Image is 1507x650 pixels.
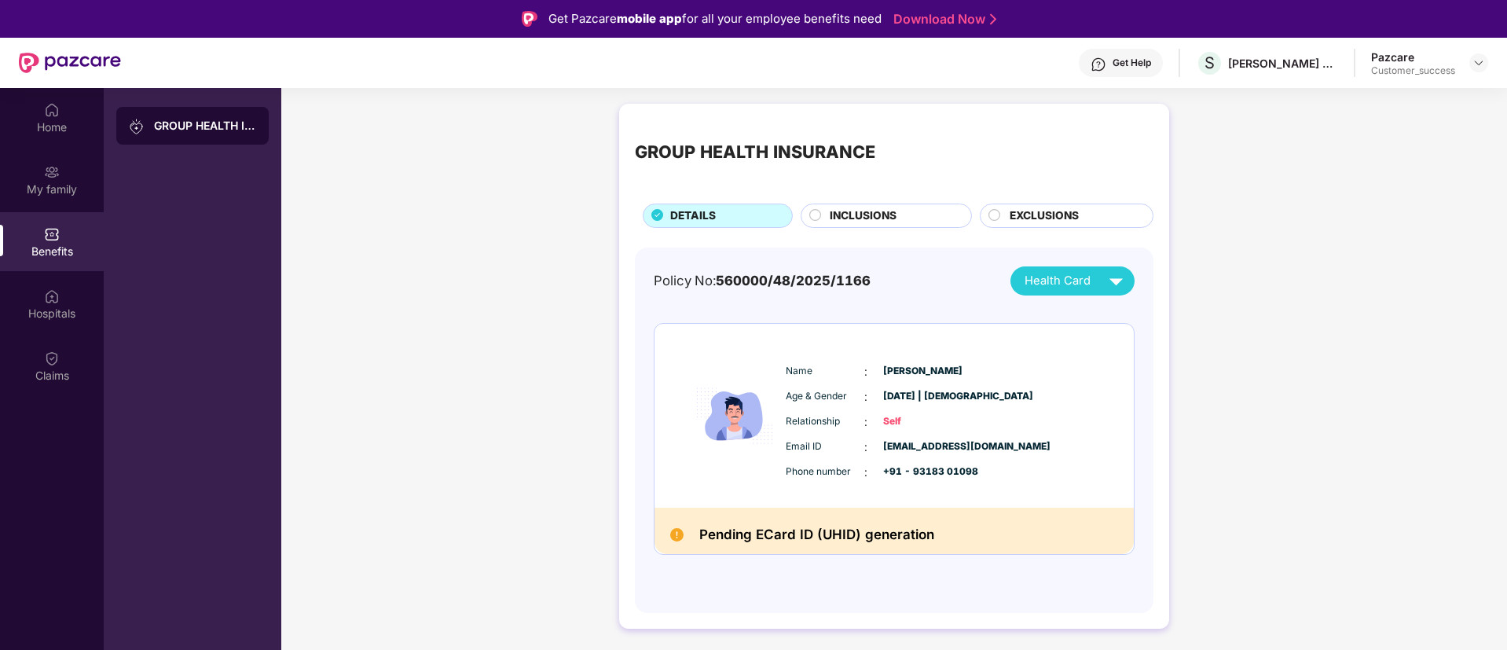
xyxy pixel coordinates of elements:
[864,464,867,481] span: :
[44,102,60,118] img: svg+xml;base64,PHN2ZyBpZD0iSG9tZSIgeG1sbnM9Imh0dHA6Ly93d3cudzMub3JnLzIwMDAvc3ZnIiB3aWR0aD0iMjAiIG...
[864,388,867,406] span: :
[699,523,934,546] h2: Pending ECard ID (UHID) generation
[786,439,864,454] span: Email ID
[883,465,962,479] span: +91 - 93183 01098
[635,138,875,165] div: GROUP HEALTH INSURANCE
[548,9,882,28] div: Get Pazcare for all your employee benefits need
[883,439,962,454] span: [EMAIL_ADDRESS][DOMAIN_NAME]
[654,270,871,291] div: Policy No:
[864,439,867,456] span: :
[1010,266,1135,296] button: Health Card
[716,273,871,288] span: 560000/48/2025/1166
[1204,53,1215,72] span: S
[990,11,996,28] img: Stroke
[617,11,682,26] strong: mobile app
[44,226,60,242] img: svg+xml;base64,PHN2ZyBpZD0iQmVuZWZpdHMiIHhtbG5zPSJodHRwOi8vd3d3LnczLm9yZy8yMDAwL3N2ZyIgd2lkdGg9Ij...
[1371,50,1455,64] div: Pazcare
[1371,64,1455,77] div: Customer_success
[19,53,121,73] img: New Pazcare Logo
[522,11,537,27] img: Logo
[864,363,867,380] span: :
[883,389,962,404] span: [DATE] | [DEMOGRAPHIC_DATA]
[786,465,864,479] span: Phone number
[687,340,782,493] img: icon
[154,118,256,134] div: GROUP HEALTH INSURANCE
[44,288,60,304] img: svg+xml;base64,PHN2ZyBpZD0iSG9zcGl0YWxzIiB4bWxucz0iaHR0cDovL3d3dy53My5vcmcvMjAwMC9zdmciIHdpZHRoPS...
[830,207,896,225] span: INCLUSIONS
[670,207,716,225] span: DETAILS
[670,528,684,542] img: Pending
[44,164,60,180] img: svg+xml;base64,PHN2ZyB3aWR0aD0iMjAiIGhlaWdodD0iMjAiIHZpZXdCb3g9IjAgMCAyMCAyMCIgZmlsbD0ibm9uZSIgeG...
[786,414,864,429] span: Relationship
[883,414,962,429] span: Self
[1010,207,1079,225] span: EXCLUSIONS
[1472,57,1485,69] img: svg+xml;base64,PHN2ZyBpZD0iRHJvcGRvd24tMzJ4MzIiIHhtbG5zPSJodHRwOi8vd3d3LnczLm9yZy8yMDAwL3N2ZyIgd2...
[883,364,962,379] span: [PERSON_NAME]
[1228,56,1338,71] div: [PERSON_NAME] CONSULTANTS P LTD
[1113,57,1151,69] div: Get Help
[129,119,145,134] img: svg+xml;base64,PHN2ZyB3aWR0aD0iMjAiIGhlaWdodD0iMjAiIHZpZXdCb3g9IjAgMCAyMCAyMCIgZmlsbD0ibm9uZSIgeG...
[786,389,864,404] span: Age & Gender
[864,413,867,431] span: :
[893,11,992,28] a: Download Now
[1025,272,1091,290] span: Health Card
[44,351,60,366] img: svg+xml;base64,PHN2ZyBpZD0iQ2xhaW0iIHhtbG5zPSJodHRwOi8vd3d3LnczLm9yZy8yMDAwL3N2ZyIgd2lkdGg9IjIwIi...
[1102,267,1130,295] img: svg+xml;base64,PHN2ZyB4bWxucz0iaHR0cDovL3d3dy53My5vcmcvMjAwMC9zdmciIHZpZXdCb3g9IjAgMCAyNCAyNCIgd2...
[1091,57,1106,72] img: svg+xml;base64,PHN2ZyBpZD0iSGVscC0zMngzMiIgeG1sbnM9Imh0dHA6Ly93d3cudzMub3JnLzIwMDAvc3ZnIiB3aWR0aD...
[786,364,864,379] span: Name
